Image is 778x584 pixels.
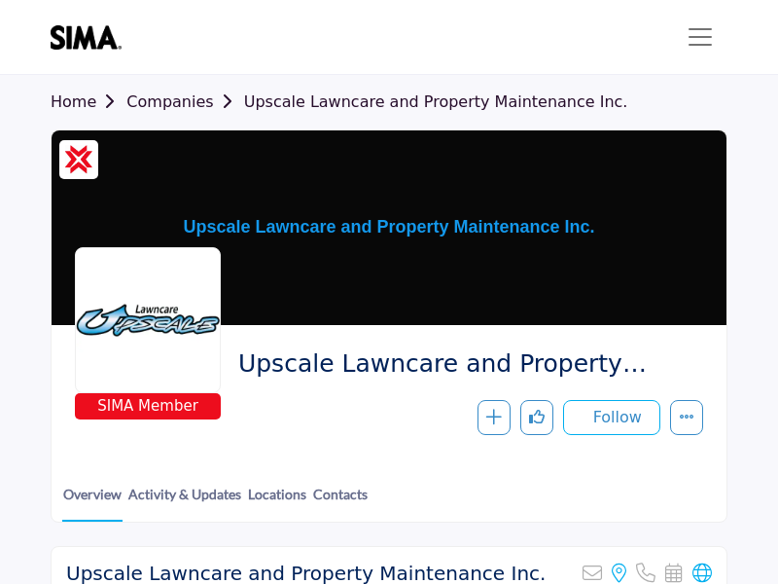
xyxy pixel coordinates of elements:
a: Home [51,92,126,111]
a: Locations [247,484,307,520]
button: More details [670,400,703,435]
button: Like [520,400,553,435]
img: site Logo [51,25,131,50]
button: Toggle navigation [673,18,727,56]
h1: Upscale Lawncare and Property Maintenance Inc. [183,130,594,325]
a: Upscale Lawncare and Property Maintenance Inc. [244,92,628,111]
a: Activity & Updates [127,484,242,520]
span: Upscale Lawncare and Property Maintenance Inc. [238,348,689,381]
button: Follow [563,400,660,435]
img: CSP Certified [64,145,93,174]
a: Contacts [312,484,369,520]
a: Companies [126,92,243,111]
span: SIMA Member [79,395,217,418]
a: Overview [62,484,123,522]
